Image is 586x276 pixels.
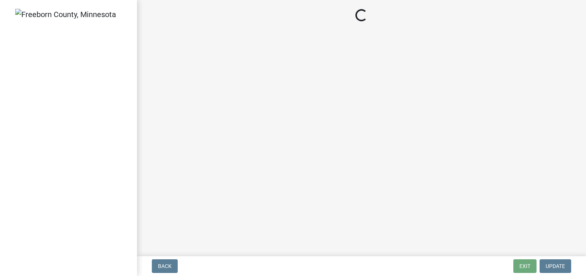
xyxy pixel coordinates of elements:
[15,9,116,20] img: Freeborn County, Minnesota
[152,259,178,273] button: Back
[158,263,172,269] span: Back
[513,259,537,273] button: Exit
[540,259,571,273] button: Update
[546,263,565,269] span: Update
